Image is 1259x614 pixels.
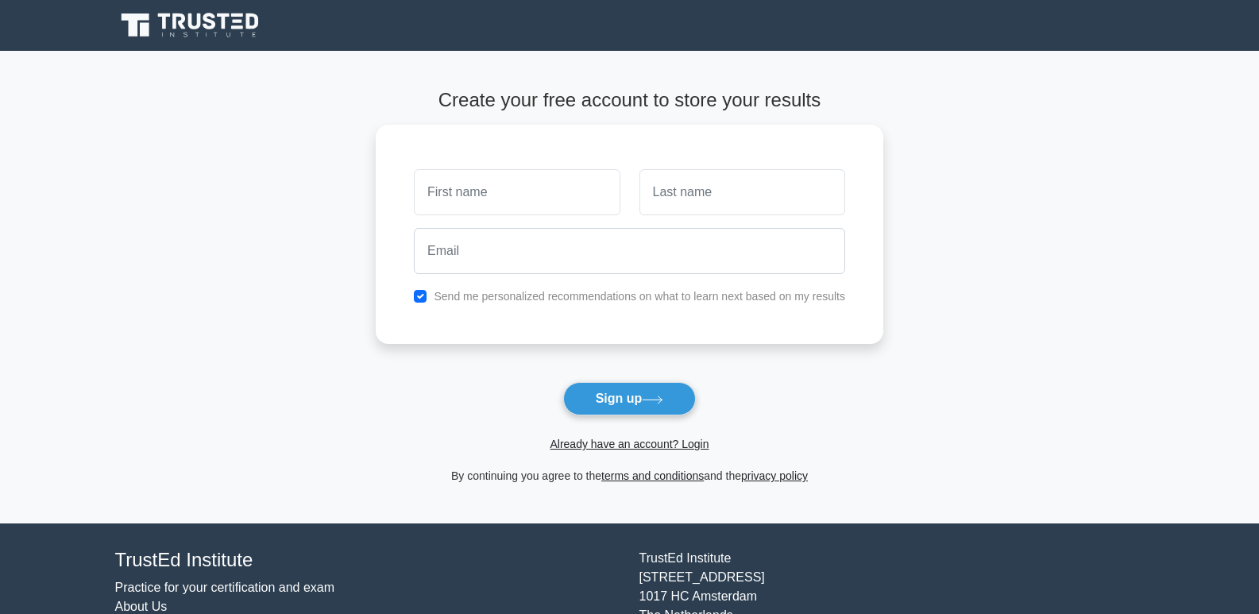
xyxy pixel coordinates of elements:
[115,600,168,613] a: About Us
[366,466,893,485] div: By continuing you agree to the and the
[414,228,845,274] input: Email
[115,581,335,594] a: Practice for your certification and exam
[563,382,697,415] button: Sign up
[550,438,709,450] a: Already have an account? Login
[434,290,845,303] label: Send me personalized recommendations on what to learn next based on my results
[376,89,883,112] h4: Create your free account to store your results
[639,169,845,215] input: Last name
[115,549,620,572] h4: TrustEd Institute
[601,469,704,482] a: terms and conditions
[414,169,620,215] input: First name
[741,469,808,482] a: privacy policy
